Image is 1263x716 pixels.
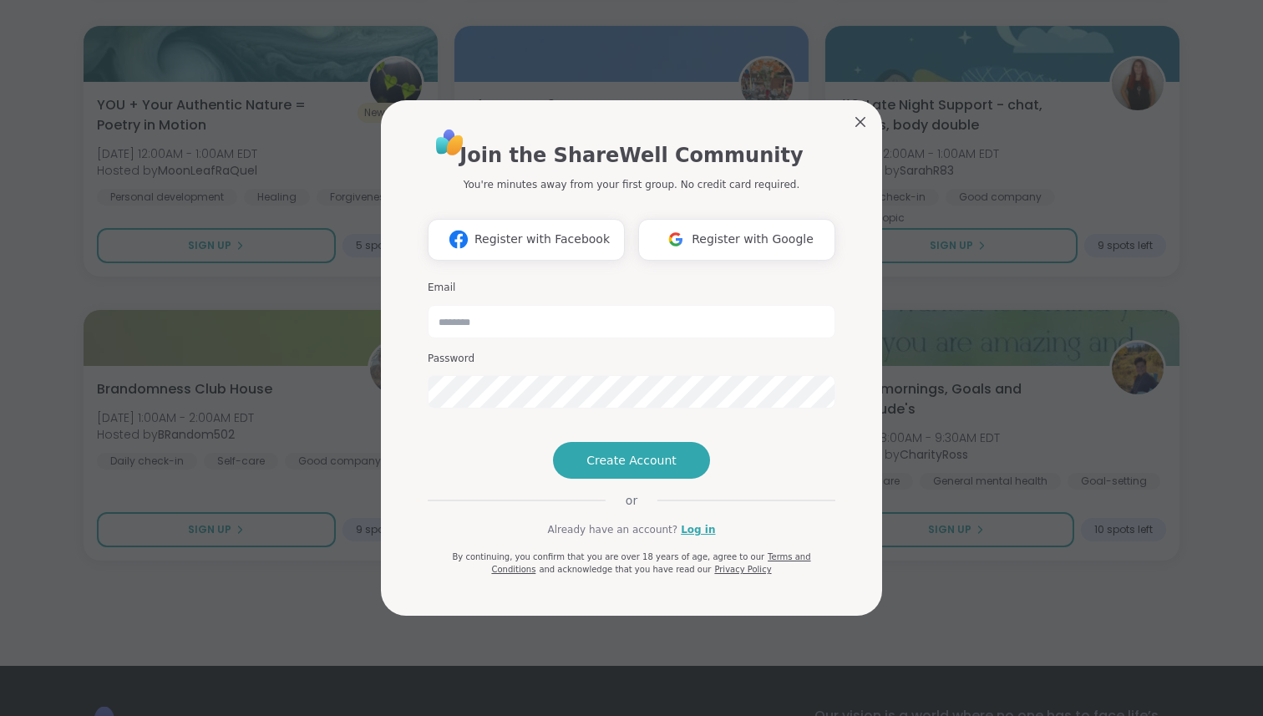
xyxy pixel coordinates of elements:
h1: Join the ShareWell Community [459,140,803,170]
a: Terms and Conditions [491,552,810,574]
button: Register with Facebook [428,219,625,261]
span: Create Account [586,452,677,469]
a: Log in [681,522,715,537]
span: Register with Facebook [474,231,610,248]
a: Privacy Policy [714,565,771,574]
h3: Password [428,352,835,366]
img: ShareWell Logomark [660,224,692,255]
span: By continuing, you confirm that you are over 18 years of age, agree to our [452,552,764,561]
button: Register with Google [638,219,835,261]
span: Already have an account? [547,522,677,537]
span: or [606,492,657,509]
span: and acknowledge that you have read our [539,565,711,574]
span: Register with Google [692,231,814,248]
h3: Email [428,281,835,295]
img: ShareWell Logomark [443,224,474,255]
img: ShareWell Logo [431,124,469,161]
button: Create Account [553,442,710,479]
p: You're minutes away from your first group. No credit card required. [464,177,799,192]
